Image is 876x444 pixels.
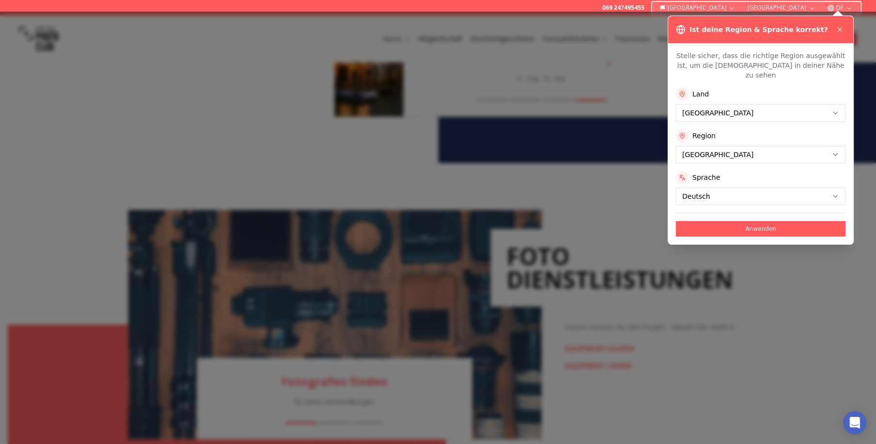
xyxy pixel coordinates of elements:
[676,51,845,80] p: Stelle sicher, dass die richtige Region ausgewählt ist, um die [DEMOGRAPHIC_DATA] in deiner Nähe ...
[692,173,720,182] label: Sprache
[656,2,740,14] button: [GEOGRAPHIC_DATA]
[843,411,866,434] div: Open Intercom Messenger
[676,221,845,237] button: Anwenden
[823,2,857,14] button: DE
[692,89,709,99] label: Land
[692,131,716,141] label: Region
[602,4,644,12] a: 069 247495455
[743,2,819,14] button: [GEOGRAPHIC_DATA]
[689,25,828,34] h3: Ist deine Region & Sprache korrekt?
